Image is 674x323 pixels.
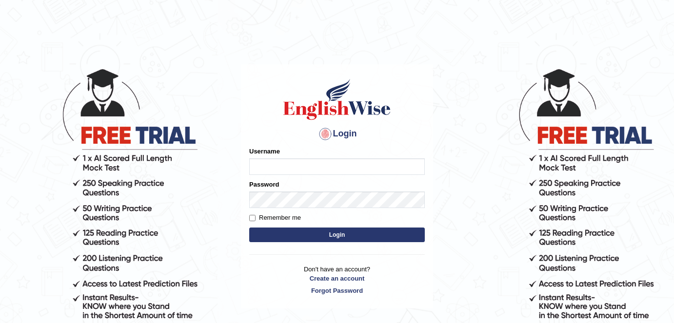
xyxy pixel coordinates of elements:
button: Login [249,228,425,242]
img: Logo of English Wise sign in for intelligent practice with AI [281,77,393,121]
p: Don't have an account? [249,265,425,295]
label: Password [249,180,279,189]
label: Remember me [249,213,301,223]
h4: Login [249,126,425,142]
label: Username [249,147,280,156]
a: Create an account [249,274,425,283]
a: Forgot Password [249,286,425,295]
input: Remember me [249,215,256,221]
